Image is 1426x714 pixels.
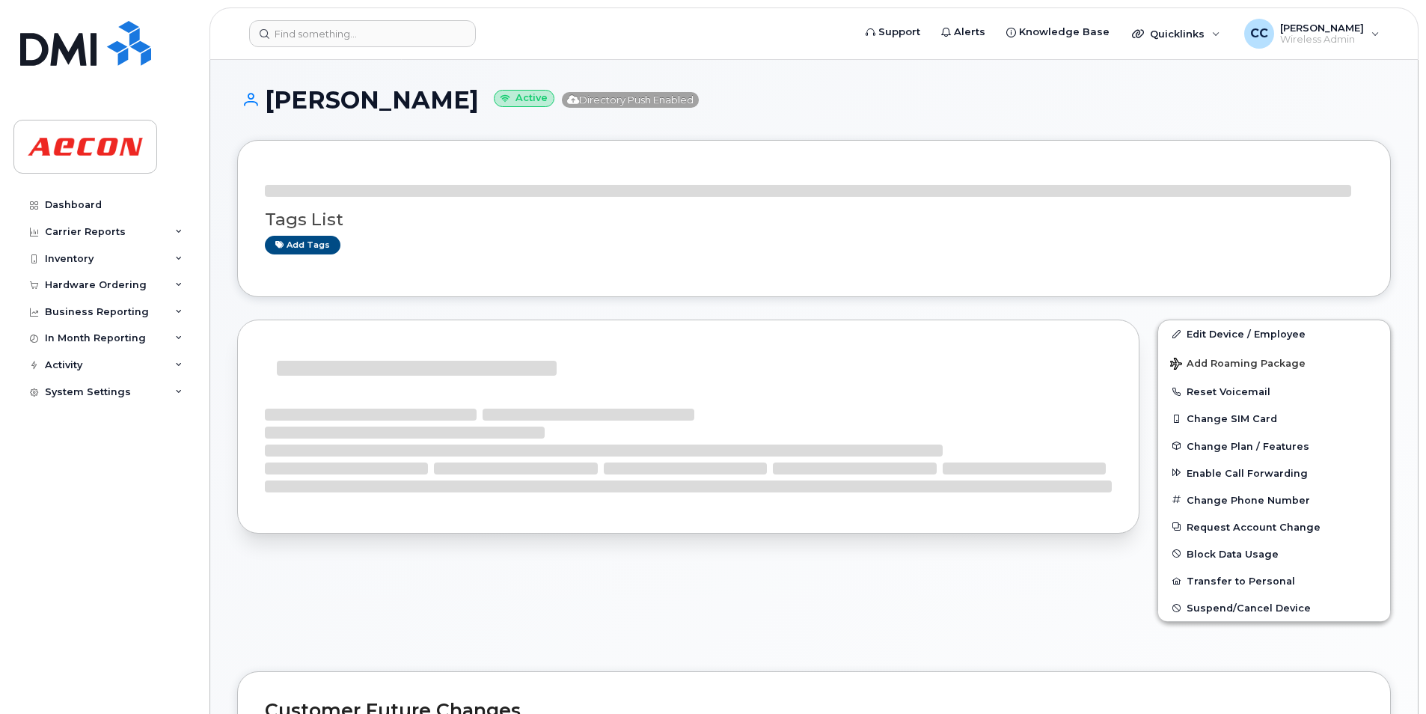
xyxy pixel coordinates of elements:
button: Add Roaming Package [1158,347,1390,378]
a: Add tags [265,236,340,254]
a: Edit Device / Employee [1158,320,1390,347]
span: Change Plan / Features [1187,440,1309,451]
span: Enable Call Forwarding [1187,467,1308,478]
h1: [PERSON_NAME] [237,87,1391,113]
span: Add Roaming Package [1170,358,1306,372]
button: Reset Voicemail [1158,378,1390,405]
span: Suspend/Cancel Device [1187,602,1311,614]
button: Block Data Usage [1158,540,1390,567]
button: Suspend/Cancel Device [1158,594,1390,621]
button: Transfer to Personal [1158,567,1390,594]
button: Change Plan / Features [1158,433,1390,460]
h3: Tags List [265,210,1363,229]
button: Change Phone Number [1158,486,1390,513]
span: Directory Push Enabled [562,92,699,108]
button: Enable Call Forwarding [1158,460,1390,486]
button: Change SIM Card [1158,405,1390,432]
button: Request Account Change [1158,513,1390,540]
small: Active [494,90,554,107]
